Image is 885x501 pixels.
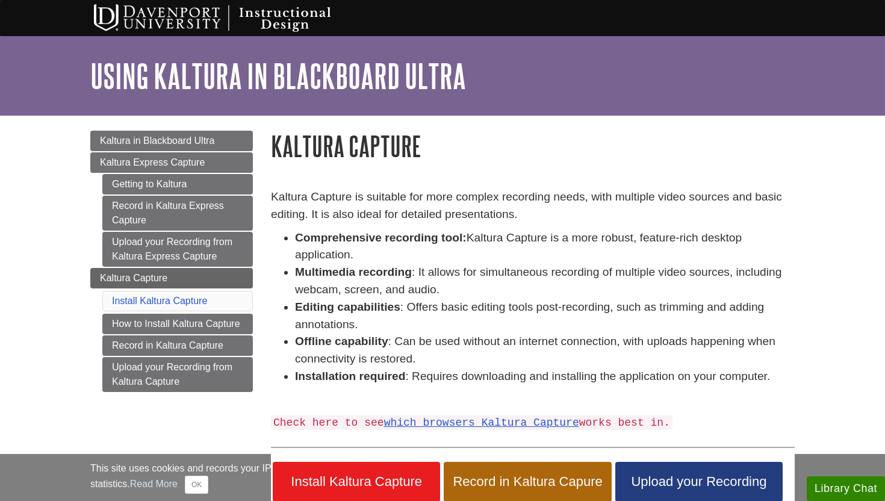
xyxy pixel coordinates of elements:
a: Install Kaltura Capture [112,296,207,306]
strong: Installation required [295,370,405,382]
li: : It allows for simultaneous recording of multiple video sources, including webcam, screen, and a... [295,264,795,299]
div: This site uses cookies and records your IP address for usage statistics. Additionally, we use Goo... [90,461,795,494]
a: Upload your Recording from Kaltura Capture [102,357,253,392]
a: Getting to Kaltura [102,174,253,194]
button: Library Chat [807,476,885,501]
span: Install Kaltura Capture [282,474,431,490]
img: Davenport University Instructional Design [84,3,373,33]
a: Upload your Recording from Kaltura Express Capture [102,232,253,267]
li: : Offers basic editing tools post-recording, such as trimming and adding annotations. [295,299,795,334]
span: Kaltura in Blackboard Ultra [100,135,214,146]
strong: Multimedia recording [295,266,412,278]
button: Close [185,476,208,494]
a: Kaltura Capture [90,268,253,288]
p: Kaltura Capture is suitable for more complex recording needs, with multiple video sources and bas... [271,188,795,223]
a: Record in Kaltura Express Capture [102,196,253,231]
strong: Editing capabilities [295,300,400,313]
li: Kaltura Capture is a more robust, feature-rich desktop application. [295,229,795,264]
a: Kaltura Express Capture [90,152,253,173]
code: Check here to see works best in. [271,415,672,430]
span: Record in Kaltura Capure [453,474,602,490]
a: Kaltura in Blackboard Ultra [90,131,253,151]
a: which browsers Kaltura Capture [384,417,579,429]
a: Read More [130,479,178,489]
div: Guide Page Menu [90,131,253,392]
a: How to Install Kaltura Capture [102,314,253,334]
span: Upload your Recording [624,474,774,490]
span: Kaltura Capture [100,273,167,283]
h1: Kaltura Capture [271,131,795,161]
li: : Can be used without an internet connection, with uploads happening when connectivity is restored. [295,333,795,368]
span: Kaltura Express Capture [100,157,205,167]
strong: Offline capability [295,335,388,347]
li: : Requires downloading and installing the application on your computer. [295,368,795,385]
a: Using Kaltura in Blackboard Ultra [90,57,466,95]
strong: Comprehensive recording tool: [295,231,467,244]
a: Record in Kaltura Capture [102,335,253,356]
